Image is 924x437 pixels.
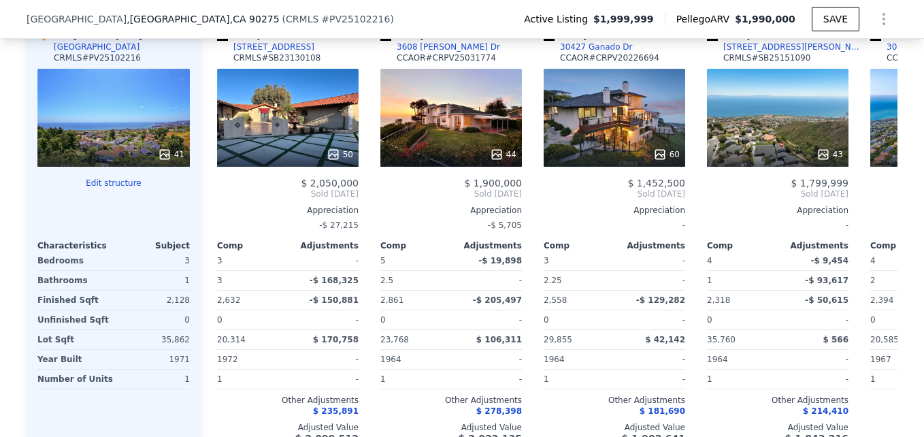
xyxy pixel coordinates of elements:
[37,350,111,369] div: Year Built
[116,271,190,290] div: 1
[217,205,359,216] div: Appreciation
[217,256,222,265] span: 3
[158,148,184,161] div: 41
[617,350,685,369] div: -
[301,178,359,189] span: $ 2,050,000
[593,12,654,26] span: $1,999,999
[217,335,246,344] span: 20,314
[544,350,612,369] div: 1964
[116,330,190,349] div: 35,862
[653,148,680,161] div: 60
[524,12,593,26] span: Active Listing
[617,271,685,290] div: -
[780,350,848,369] div: -
[54,52,141,63] div: CRMLS # PV25102216
[116,251,190,270] div: 3
[490,148,516,161] div: 44
[217,422,359,433] div: Adjusted Value
[870,5,897,33] button: Show Options
[380,240,451,251] div: Comp
[27,12,127,26] span: [GEOGRAPHIC_DATA]
[476,406,522,416] span: $ 278,398
[805,295,848,305] span: -$ 50,615
[114,240,190,251] div: Subject
[476,335,522,344] span: $ 106,311
[707,189,848,199] span: Sold [DATE]
[544,370,612,389] div: 1
[544,422,685,433] div: Adjusted Value
[321,14,390,25] span: # PV25102216
[707,240,778,251] div: Comp
[217,189,359,199] span: Sold [DATE]
[488,221,522,230] span: -$ 5,705
[380,335,409,344] span: 23,768
[217,240,288,251] div: Comp
[544,205,685,216] div: Appreciation
[116,291,190,310] div: 2,128
[380,350,448,369] div: 1964
[116,350,190,369] div: 1971
[735,14,795,25] span: $1,990,000
[780,310,848,329] div: -
[803,406,848,416] span: $ 214,410
[37,240,114,251] div: Characteristics
[811,256,848,265] span: -$ 9,454
[707,256,712,265] span: 4
[313,406,359,416] span: $ 235,891
[217,315,222,325] span: 0
[310,276,359,285] span: -$ 168,325
[627,178,685,189] span: $ 1,452,500
[560,52,659,63] div: CCAOR # CRPV20226694
[397,42,500,52] div: 3608 [PERSON_NAME] Dr
[380,189,522,199] span: Sold [DATE]
[780,370,848,389] div: -
[870,335,899,344] span: 20,585
[707,216,848,235] div: -
[217,350,285,369] div: 1972
[617,251,685,270] div: -
[617,370,685,389] div: -
[544,335,572,344] span: 29,855
[707,295,730,305] span: 2,318
[636,295,685,305] span: -$ 129,282
[707,395,848,406] div: Other Adjustments
[116,310,190,329] div: 0
[791,178,848,189] span: $ 1,799,999
[544,216,685,235] div: -
[230,14,280,25] span: , CA 90275
[291,310,359,329] div: -
[778,240,848,251] div: Adjustments
[454,271,522,290] div: -
[707,42,865,52] a: [STREET_ADDRESS][PERSON_NAME]
[707,370,775,389] div: 1
[380,205,522,216] div: Appreciation
[723,42,865,52] div: [STREET_ADDRESS][PERSON_NAME]
[233,42,314,52] div: [STREET_ADDRESS]
[217,271,285,290] div: 3
[54,42,139,52] div: [GEOGRAPHIC_DATA]
[560,42,633,52] div: 30427 Ganado Dr
[291,350,359,369] div: -
[544,189,685,199] span: Sold [DATE]
[544,256,549,265] span: 3
[544,42,633,52] a: 30427 Ganado Dr
[327,148,353,161] div: 50
[380,271,448,290] div: 2.5
[37,310,111,329] div: Unfinished Sqft
[291,370,359,389] div: -
[464,178,522,189] span: $ 1,900,000
[380,256,386,265] span: 5
[37,251,111,270] div: Bedrooms
[288,240,359,251] div: Adjustments
[233,52,320,63] div: CRMLS # SB23130108
[544,395,685,406] div: Other Adjustments
[380,370,448,389] div: 1
[473,295,522,305] span: -$ 205,497
[127,12,279,26] span: , [GEOGRAPHIC_DATA]
[617,310,685,329] div: -
[380,315,386,325] span: 0
[217,295,240,305] span: 2,632
[723,52,810,63] div: CRMLS # SB25151090
[823,335,848,344] span: $ 566
[707,205,848,216] div: Appreciation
